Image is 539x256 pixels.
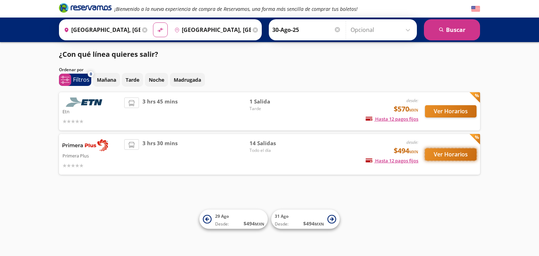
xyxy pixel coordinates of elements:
span: 3 hrs 45 mins [142,97,178,125]
span: $ 494 [244,220,264,227]
button: English [471,5,480,13]
i: Brand Logo [59,2,112,13]
button: 29 AgoDesde:$494MXN [199,210,268,229]
button: Buscar [424,19,480,40]
span: 14 Salidas [249,139,299,147]
button: 31 AgoDesde:$494MXN [271,210,340,229]
span: 3 hrs 30 mins [142,139,178,169]
button: Tarde [122,73,143,87]
p: Madrugada [174,76,201,83]
input: Opcional [351,21,413,39]
span: $570 [394,104,418,114]
p: Noche [149,76,164,83]
button: Noche [145,73,168,87]
span: Todo el día [249,147,299,154]
input: Buscar Destino [172,21,251,39]
small: MXN [314,221,324,227]
p: Ordenar por [59,67,84,73]
span: $ 494 [303,220,324,227]
span: Hasta 12 pagos fijos [366,157,418,164]
img: Etn [62,97,108,107]
p: Primera Plus [62,151,121,160]
span: 0 [90,71,92,77]
img: Primera Plus [62,139,108,151]
em: ¡Bienvenido a la nueva experiencia de compra de Reservamos, una forma más sencilla de comprar tus... [114,6,358,12]
button: Ver Horarios [425,148,477,161]
button: 0Filtros [59,74,91,86]
p: Filtros [73,75,89,84]
p: Etn [62,107,121,115]
span: Desde: [275,221,288,227]
small: MXN [409,149,418,154]
a: Brand Logo [59,2,112,15]
p: ¿Con qué línea quieres salir? [59,49,158,60]
button: Madrugada [170,73,205,87]
em: desde: [406,139,418,145]
small: MXN [409,107,418,113]
small: MXN [255,221,264,227]
span: 29 Ago [215,213,229,219]
em: desde: [406,97,418,103]
span: 31 Ago [275,213,288,219]
p: Mañana [97,76,116,83]
button: Mañana [93,73,120,87]
p: Tarde [126,76,139,83]
input: Buscar Origen [61,21,140,39]
input: Elegir Fecha [272,21,341,39]
span: 1 Salida [249,97,299,106]
span: $494 [394,146,418,156]
span: Hasta 12 pagos fijos [366,116,418,122]
span: Desde: [215,221,229,227]
button: Ver Horarios [425,105,477,117]
span: Tarde [249,106,299,112]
